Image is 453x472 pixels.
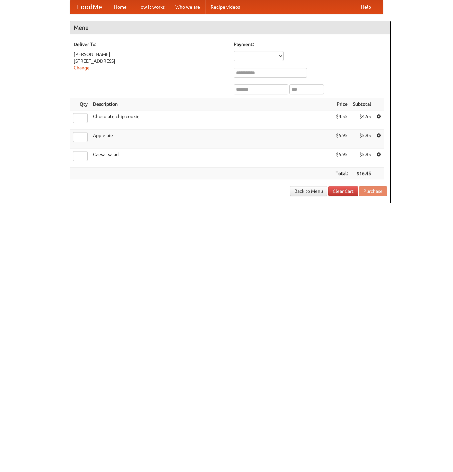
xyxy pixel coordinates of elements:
[290,186,327,196] a: Back to Menu
[234,41,387,48] h5: Payment:
[74,51,227,58] div: [PERSON_NAME]
[74,41,227,48] h5: Deliver To:
[74,58,227,64] div: [STREET_ADDRESS]
[356,0,376,14] a: Help
[90,148,333,167] td: Caesar salad
[70,98,90,110] th: Qty
[90,110,333,129] td: Chocolate chip cookie
[350,110,374,129] td: $4.55
[350,167,374,180] th: $16.45
[333,129,350,148] td: $5.95
[328,186,358,196] a: Clear Cart
[333,98,350,110] th: Price
[333,148,350,167] td: $5.95
[132,0,170,14] a: How it works
[350,98,374,110] th: Subtotal
[333,167,350,180] th: Total:
[70,0,109,14] a: FoodMe
[359,186,387,196] button: Purchase
[74,65,90,70] a: Change
[205,0,245,14] a: Recipe videos
[109,0,132,14] a: Home
[90,98,333,110] th: Description
[333,110,350,129] td: $4.55
[350,129,374,148] td: $5.95
[70,21,390,34] h4: Menu
[90,129,333,148] td: Apple pie
[350,148,374,167] td: $5.95
[170,0,205,14] a: Who we are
